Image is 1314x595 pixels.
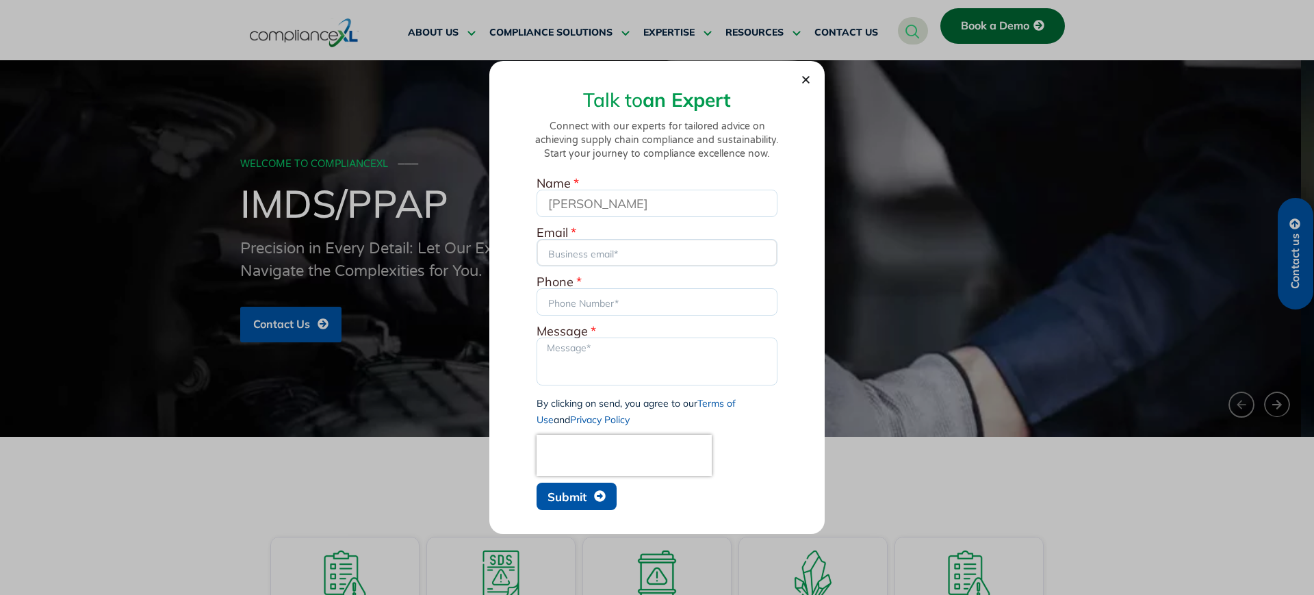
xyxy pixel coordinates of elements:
[537,227,576,239] label: Email
[530,120,784,161] p: Connect with our experts for tailored advice on achieving supply chain compliance and sustainabil...
[570,414,630,426] a: Privacy Policy
[537,325,596,338] label: Message
[537,177,579,190] label: Name
[530,90,784,110] h2: Talk to
[537,190,777,217] input: Full Name*
[537,288,777,316] input: Only numbers and phone characters (#, -, *, etc) are accepted.
[537,395,777,428] div: By clicking on send, you agree to our and
[537,483,617,510] button: Submit
[547,491,587,503] span: Submit
[801,75,811,85] a: Close
[537,435,712,476] iframe: reCAPTCHA
[537,239,777,266] input: Business email*
[537,276,582,288] label: Phone
[643,88,731,112] strong: an Expert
